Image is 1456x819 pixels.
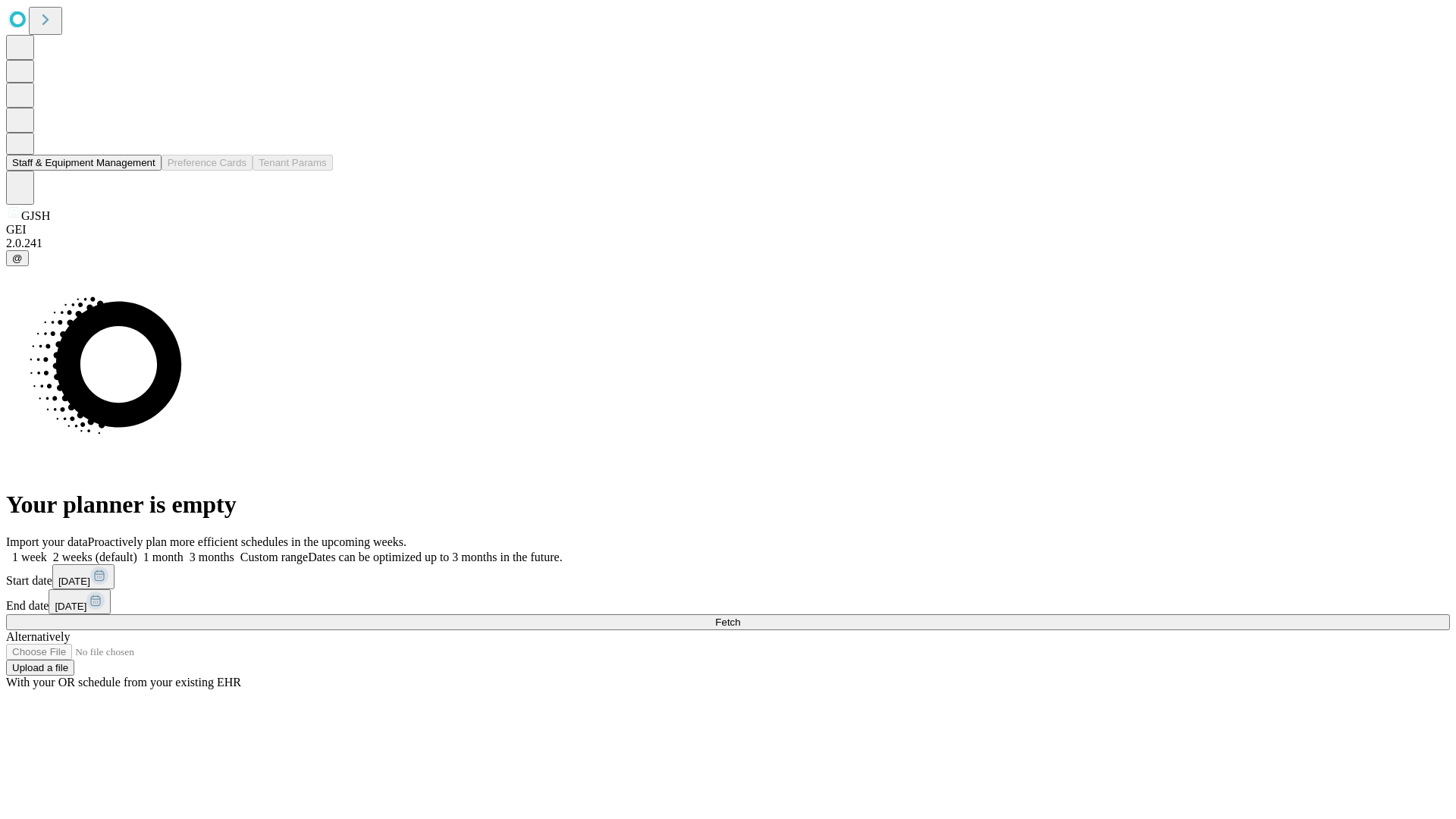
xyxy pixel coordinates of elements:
span: With your OR schedule from your existing EHR [6,676,241,689]
button: Preference Cards [162,155,253,171]
span: 1 month [143,551,184,563]
button: @ [6,250,29,266]
span: [DATE] [58,576,90,587]
span: Dates can be optimized up to 3 months in the future. [308,551,562,563]
span: Fetch [715,617,740,628]
button: Staff & Equipment Management [6,155,162,171]
span: Proactively plan more efficient schedules in the upcoming weeks. [88,535,406,548]
span: Alternatively [6,630,70,643]
button: Upload a file [6,660,74,676]
span: Custom range [240,551,308,563]
button: [DATE] [49,589,111,614]
div: End date [6,589,1450,614]
button: Tenant Params [253,155,333,171]
h1: Your planner is empty [6,491,1450,519]
span: 1 week [12,551,47,563]
span: @ [12,253,23,264]
span: 2 weeks (default) [53,551,137,563]
div: Start date [6,564,1450,589]
span: GJSH [21,209,50,222]
div: GEI [6,223,1450,237]
span: 3 months [190,551,234,563]
span: [DATE] [55,601,86,612]
button: Fetch [6,614,1450,630]
div: 2.0.241 [6,237,1450,250]
span: Import your data [6,535,88,548]
button: [DATE] [52,564,115,589]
